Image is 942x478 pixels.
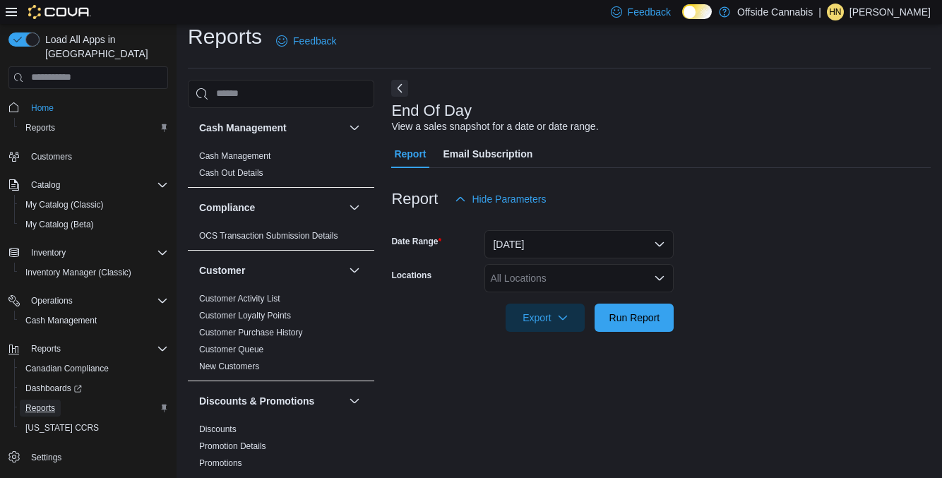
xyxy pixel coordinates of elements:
[20,360,114,377] a: Canadian Compliance
[199,294,280,304] a: Customer Activity List
[25,148,168,165] span: Customers
[25,122,55,133] span: Reports
[199,311,291,321] a: Customer Loyalty Points
[199,394,343,408] button: Discounts & Promotions
[25,292,168,309] span: Operations
[25,177,66,193] button: Catalog
[199,121,343,135] button: Cash Management
[3,446,174,467] button: Settings
[14,398,174,418] button: Reports
[199,424,237,434] a: Discounts
[31,247,66,258] span: Inventory
[484,230,674,258] button: [DATE]
[20,400,61,417] a: Reports
[391,270,431,281] label: Locations
[188,23,262,51] h1: Reports
[25,244,71,261] button: Inventory
[199,121,287,135] h3: Cash Management
[199,167,263,179] span: Cash Out Details
[199,231,338,241] a: OCS Transaction Submission Details
[31,151,72,162] span: Customers
[199,310,291,321] span: Customer Loyalty Points
[346,199,363,216] button: Compliance
[449,185,552,213] button: Hide Parameters
[25,292,78,309] button: Operations
[609,311,660,325] span: Run Report
[346,262,363,279] button: Customer
[514,304,576,332] span: Export
[293,34,336,48] span: Feedback
[199,201,255,215] h3: Compliance
[25,177,168,193] span: Catalog
[25,363,109,374] span: Canadian Compliance
[827,4,844,20] div: Hannah Newlands
[270,27,342,55] a: Feedback
[188,421,374,477] div: Discounts & Promotions
[20,419,105,436] a: [US_STATE] CCRS
[20,196,168,213] span: My Catalog (Classic)
[20,312,168,329] span: Cash Management
[737,4,813,20] p: Offside Cannabis
[25,340,168,357] span: Reports
[199,151,270,161] a: Cash Management
[20,264,137,281] a: Inventory Manager (Classic)
[682,19,683,20] span: Dark Mode
[391,119,598,134] div: View a sales snapshot for a date or date range.
[595,304,674,332] button: Run Report
[394,140,426,168] span: Report
[28,5,91,19] img: Cova
[199,328,303,337] a: Customer Purchase History
[25,315,97,326] span: Cash Management
[25,383,82,394] span: Dashboards
[14,263,174,282] button: Inventory Manager (Classic)
[25,199,104,210] span: My Catalog (Classic)
[199,361,259,372] span: New Customers
[199,263,245,277] h3: Customer
[25,449,67,466] a: Settings
[25,340,66,357] button: Reports
[199,344,263,355] span: Customer Queue
[25,402,55,414] span: Reports
[346,119,363,136] button: Cash Management
[3,339,174,359] button: Reports
[31,295,73,306] span: Operations
[25,244,168,261] span: Inventory
[391,236,441,247] label: Date Range
[14,195,174,215] button: My Catalog (Classic)
[20,419,168,436] span: Washington CCRS
[199,394,314,408] h3: Discounts & Promotions
[628,5,671,19] span: Feedback
[391,80,408,97] button: Next
[188,148,374,187] div: Cash Management
[20,216,100,233] a: My Catalog (Beta)
[443,140,533,168] span: Email Subscription
[391,191,438,208] h3: Report
[391,102,472,119] h3: End Of Day
[199,150,270,162] span: Cash Management
[849,4,931,20] p: [PERSON_NAME]
[199,362,259,371] a: New Customers
[199,201,343,215] button: Compliance
[20,400,168,417] span: Reports
[199,345,263,354] a: Customer Queue
[20,312,102,329] a: Cash Management
[829,4,841,20] span: HN
[25,148,78,165] a: Customers
[14,418,174,438] button: [US_STATE] CCRS
[14,378,174,398] a: Dashboards
[199,293,280,304] span: Customer Activity List
[3,243,174,263] button: Inventory
[20,264,168,281] span: Inventory Manager (Classic)
[199,168,263,178] a: Cash Out Details
[199,424,237,435] span: Discounts
[20,119,61,136] a: Reports
[3,146,174,167] button: Customers
[25,267,131,278] span: Inventory Manager (Classic)
[25,219,94,230] span: My Catalog (Beta)
[25,448,168,465] span: Settings
[3,175,174,195] button: Catalog
[199,327,303,338] span: Customer Purchase History
[20,380,88,397] a: Dashboards
[199,458,242,468] a: Promotions
[3,97,174,118] button: Home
